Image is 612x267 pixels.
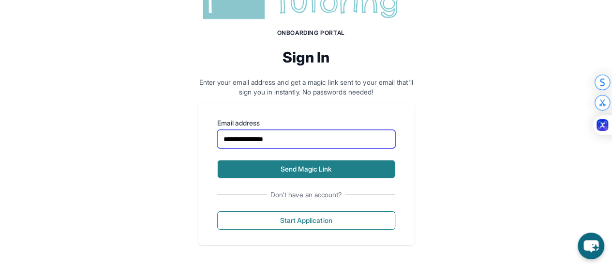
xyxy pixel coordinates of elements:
[217,160,395,178] button: Send Magic Link
[217,211,395,230] button: Start Application
[267,190,346,200] span: Don't have an account?
[198,48,415,66] h2: Sign In
[198,78,415,97] p: Enter your email address and get a magic link sent to your email that'll sign you in instantly. N...
[217,118,395,128] label: Email address
[578,233,604,259] button: chat-button
[208,29,415,37] h1: Onboarding Portal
